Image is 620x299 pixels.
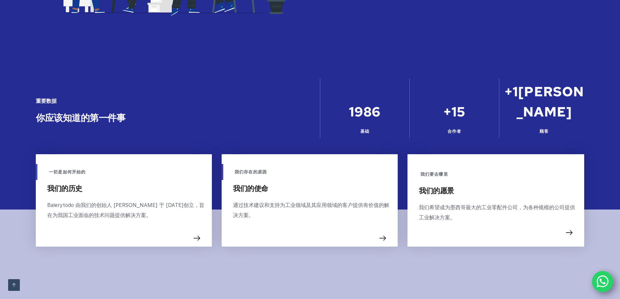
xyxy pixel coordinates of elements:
[592,271,613,292] a: WhatsApp
[349,103,380,121] font: 1986
[540,129,549,134] font: 顾客
[233,202,389,218] font: 通过技术建议和支持为工业领域及其应用领域的客户提供有价值的解决方案。
[235,170,267,174] font: 我们存在的原因
[36,112,125,123] font: 你应该知道的第一件事
[419,204,575,220] font: 我们希望成为墨西哥最大的工业零配件公司，为各种规模的公司提供工业解决方案。
[419,186,454,195] font: 我们的愿景
[504,83,584,121] font: +1[PERSON_NAME]
[443,103,465,121] font: +15
[47,184,82,193] font: 我们的历史
[8,279,20,291] a: 上
[47,202,204,218] font: Balerytodo 由我们的创始人 [PERSON_NAME] 于 [DATE]创立，旨在为我国工业面临的技术问题提供解决方案。
[420,172,448,177] font: 我们要去哪里
[233,184,268,193] font: 我们的使命
[448,129,461,134] font: 合作者
[360,129,369,134] font: 基础
[36,98,57,104] font: 重要数据
[49,170,86,174] font: 一切是如何开始的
